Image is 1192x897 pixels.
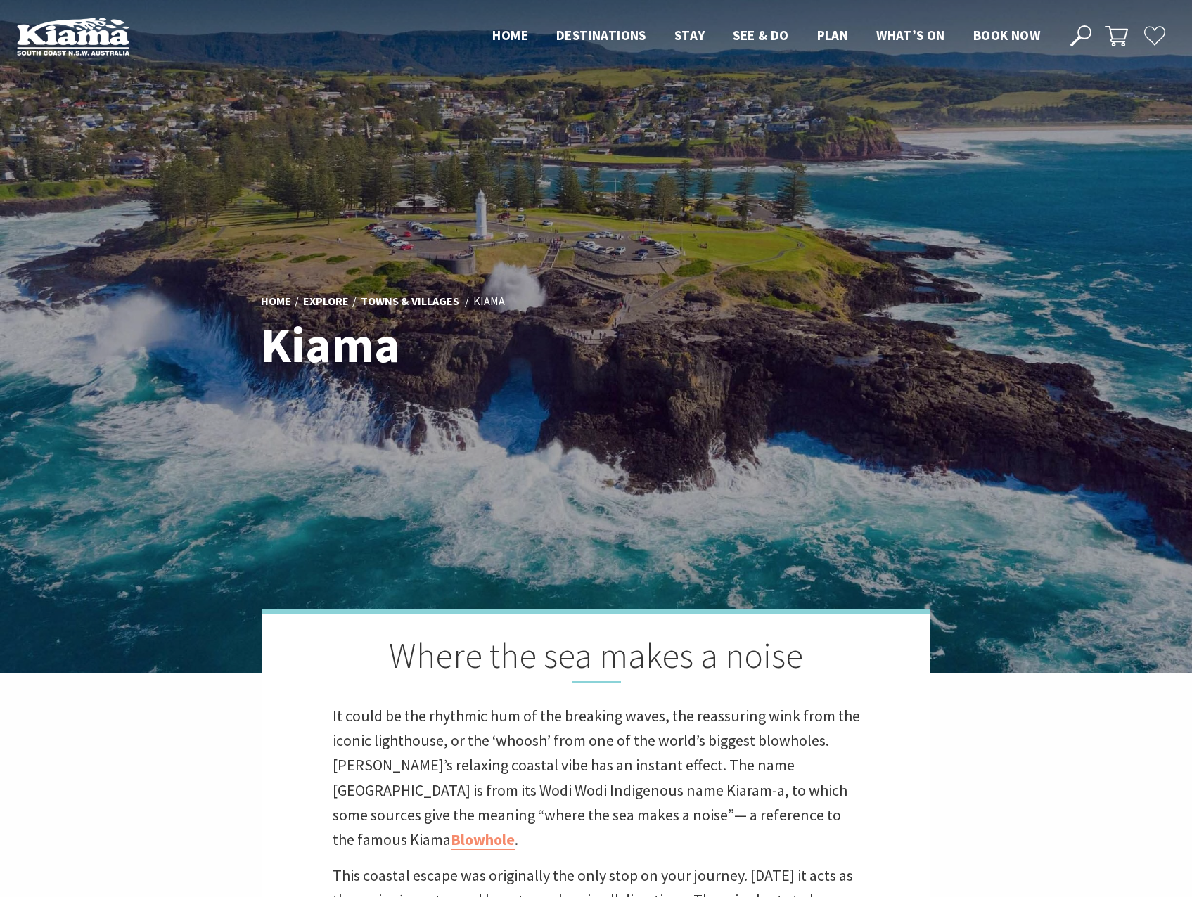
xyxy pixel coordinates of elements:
span: Stay [674,27,705,44]
span: Destinations [556,27,646,44]
span: Plan [817,27,849,44]
h1: Kiama [261,318,658,372]
a: Home [261,293,291,309]
p: It could be the rhythmic hum of the breaking waves, the reassuring wink from the iconic lighthous... [333,704,860,852]
li: Kiama [473,292,505,310]
span: Home [492,27,528,44]
span: Book now [973,27,1040,44]
img: Kiama Logo [17,17,129,56]
a: Explore [303,293,349,309]
span: What’s On [876,27,945,44]
a: Towns & Villages [361,293,459,309]
h2: Where the sea makes a noise [333,635,860,683]
nav: Main Menu [478,25,1054,48]
span: See & Do [733,27,788,44]
a: Blowhole [451,830,515,850]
